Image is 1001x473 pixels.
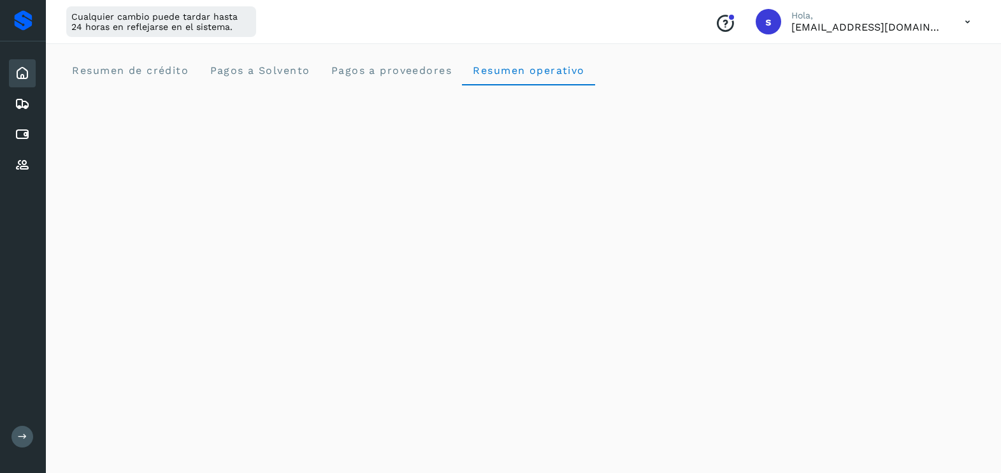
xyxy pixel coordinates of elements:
[9,151,36,179] div: Proveedores
[330,64,452,76] span: Pagos a proveedores
[9,59,36,87] div: Inicio
[209,64,310,76] span: Pagos a Solvento
[791,21,944,33] p: smedina@niagarawater.com
[9,120,36,149] div: Cuentas por pagar
[791,10,944,21] p: Hola,
[66,6,256,37] div: Cualquier cambio puede tardar hasta 24 horas en reflejarse en el sistema.
[71,64,189,76] span: Resumen de crédito
[9,90,36,118] div: Embarques
[472,64,585,76] span: Resumen operativo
